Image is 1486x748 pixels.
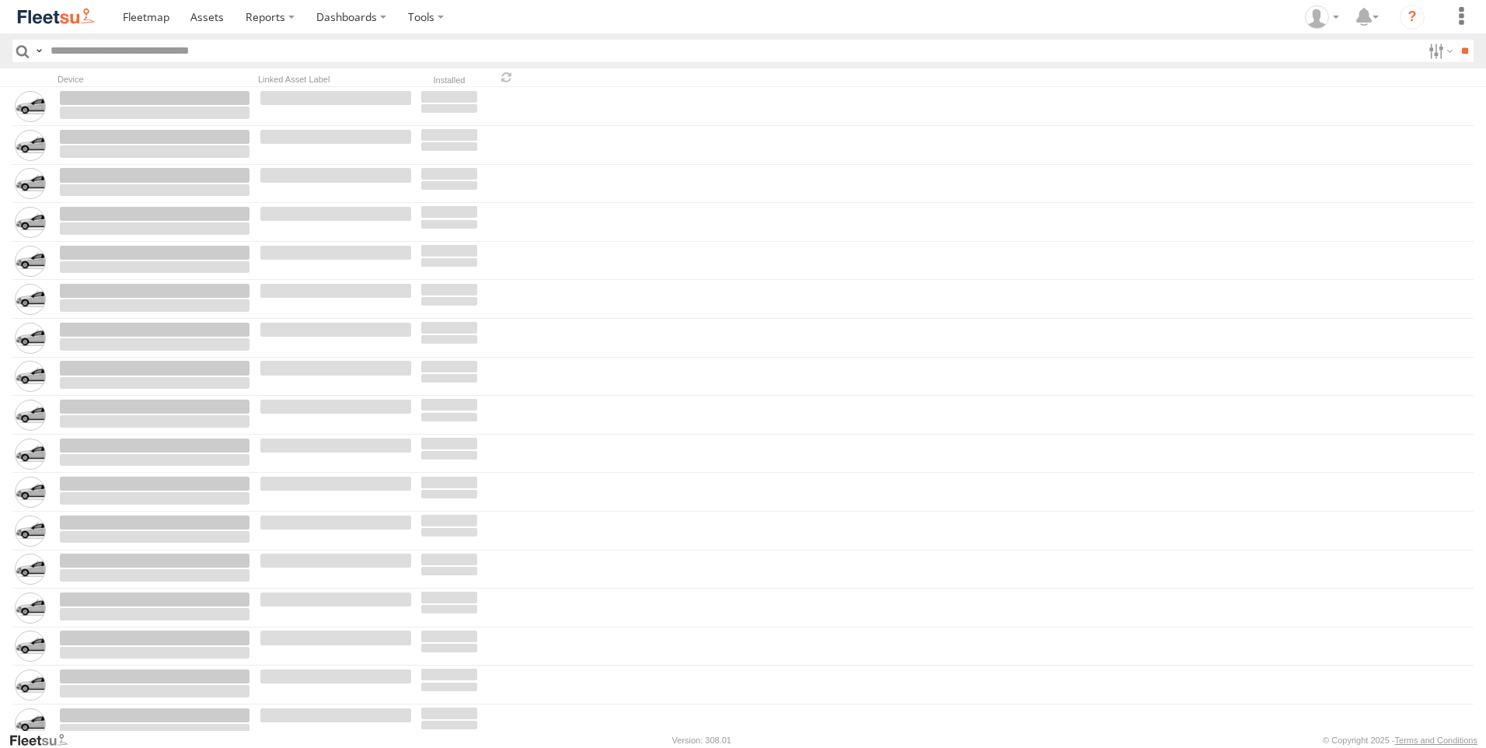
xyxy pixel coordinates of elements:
[58,74,252,85] div: Device
[1323,736,1477,745] div: © Copyright 2025 -
[1422,40,1456,62] label: Search Filter Options
[420,77,479,85] div: Installed
[16,6,96,27] img: fleetsu-logo-horizontal.svg
[497,70,516,85] span: Refresh
[1400,5,1425,30] i: ?
[672,736,731,745] div: Version: 308.01
[258,74,413,85] div: Linked Asset Label
[33,40,45,62] label: Search Query
[9,732,80,748] a: Visit our Website
[1395,736,1477,745] a: Terms and Conditions
[1299,5,1345,29] div: Ghasan Arshad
